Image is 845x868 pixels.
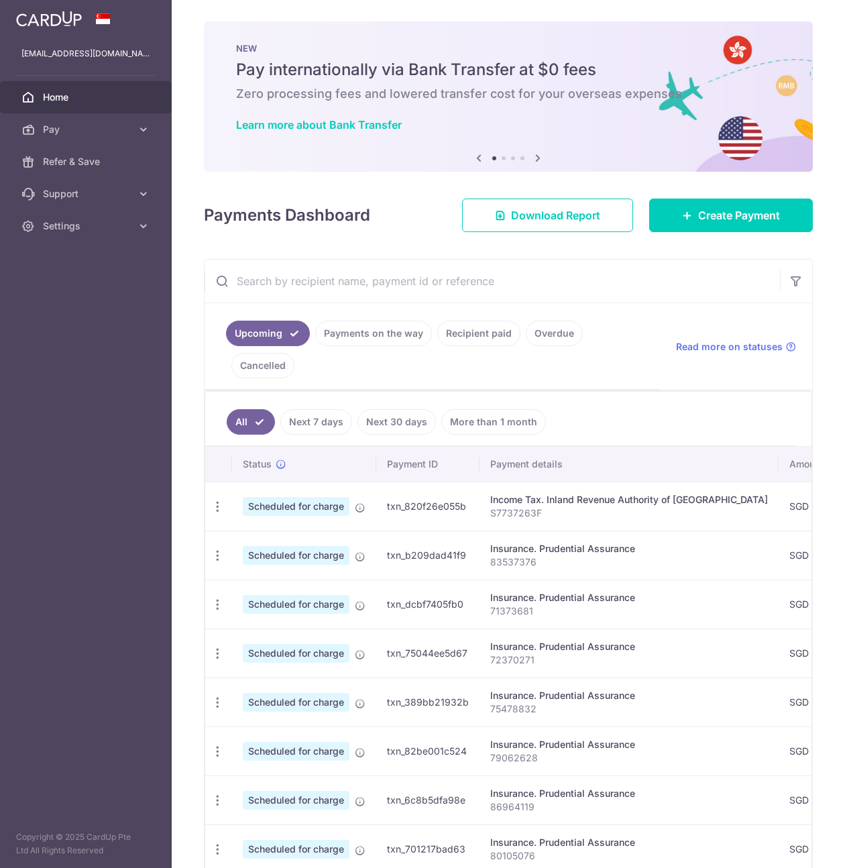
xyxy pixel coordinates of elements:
[376,447,480,482] th: Payment ID
[227,409,275,435] a: All
[236,86,781,102] h6: Zero processing fees and lowered transfer cost for your overseas expenses
[490,653,768,667] p: 72370271
[315,321,432,346] a: Payments on the way
[16,11,82,27] img: CardUp
[243,457,272,471] span: Status
[789,457,824,471] span: Amount
[376,531,480,580] td: txn_b209dad41f9
[490,506,768,520] p: S7737263F
[205,260,780,303] input: Search by recipient name, payment id or reference
[243,791,349,810] span: Scheduled for charge
[676,340,796,354] a: Read more on statuses
[236,118,402,131] a: Learn more about Bank Transfer
[236,59,781,80] h5: Pay internationally via Bank Transfer at $0 fees
[243,644,349,663] span: Scheduled for charge
[490,849,768,863] p: 80105076
[490,493,768,506] div: Income Tax. Inland Revenue Authority of [GEOGRAPHIC_DATA]
[204,203,370,227] h4: Payments Dashboard
[490,542,768,555] div: Insurance. Prudential Assurance
[480,447,779,482] th: Payment details
[243,595,349,614] span: Scheduled for charge
[243,840,349,859] span: Scheduled for charge
[526,321,583,346] a: Overdue
[490,640,768,653] div: Insurance. Prudential Assurance
[43,123,131,136] span: Pay
[21,47,150,60] p: [EMAIL_ADDRESS][DOMAIN_NAME]
[376,482,480,531] td: txn_820f26e055b
[204,21,813,172] img: Bank transfer banner
[226,321,310,346] a: Upcoming
[490,787,768,800] div: Insurance. Prudential Assurance
[490,591,768,604] div: Insurance. Prudential Assurance
[490,751,768,765] p: 79062628
[243,742,349,761] span: Scheduled for charge
[462,199,633,232] a: Download Report
[231,353,294,378] a: Cancelled
[490,800,768,814] p: 86964119
[236,43,781,54] p: NEW
[243,497,349,516] span: Scheduled for charge
[698,207,780,223] span: Create Payment
[649,199,813,232] a: Create Payment
[243,546,349,565] span: Scheduled for charge
[490,604,768,618] p: 71373681
[676,340,783,354] span: Read more on statuses
[280,409,352,435] a: Next 7 days
[243,693,349,712] span: Scheduled for charge
[511,207,600,223] span: Download Report
[376,677,480,726] td: txn_389bb21932b
[490,689,768,702] div: Insurance. Prudential Assurance
[376,726,480,775] td: txn_82be001c524
[441,409,546,435] a: More than 1 month
[43,219,131,233] span: Settings
[490,738,768,751] div: Insurance. Prudential Assurance
[43,91,131,104] span: Home
[490,702,768,716] p: 75478832
[376,775,480,824] td: txn_6c8b5dfa98e
[490,555,768,569] p: 83537376
[437,321,520,346] a: Recipient paid
[490,836,768,849] div: Insurance. Prudential Assurance
[357,409,436,435] a: Next 30 days
[376,629,480,677] td: txn_75044ee5d67
[376,580,480,629] td: txn_dcbf7405fb0
[43,155,131,168] span: Refer & Save
[43,187,131,201] span: Support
